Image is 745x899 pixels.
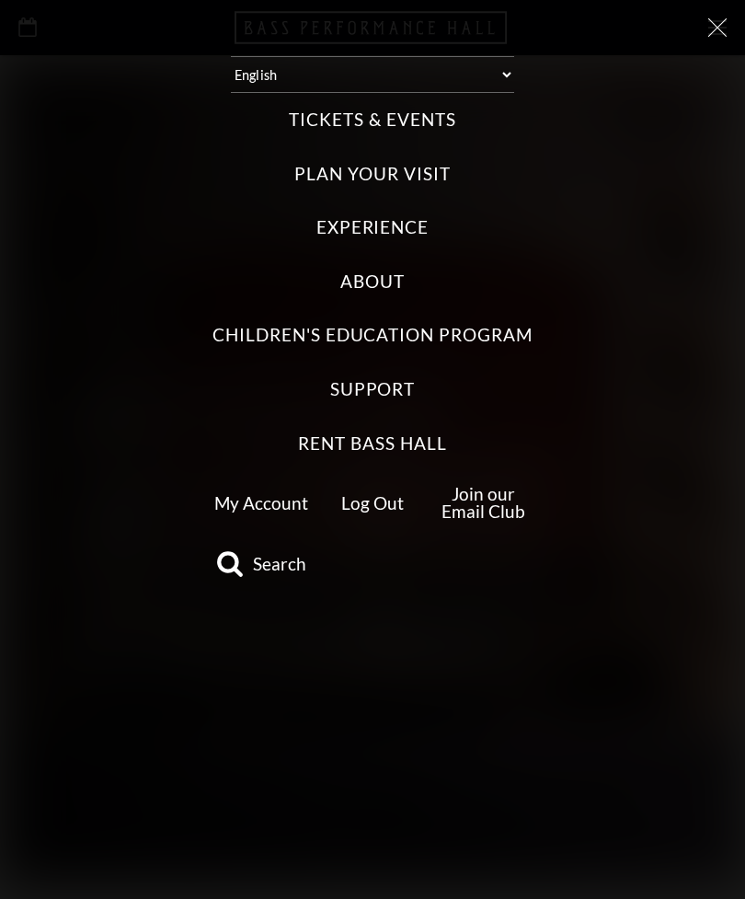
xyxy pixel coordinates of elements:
label: Experience [316,215,430,240]
label: Rent Bass Hall [298,432,446,456]
a: Join our Email Club [441,483,525,522]
select: Select: [231,56,514,93]
label: About [340,270,405,294]
a: Log Out [341,492,404,513]
span: Search [253,555,306,572]
label: Support [330,377,416,402]
label: Tickets & Events [289,108,455,133]
a: My Account [214,492,308,513]
label: Plan Your Visit [294,162,450,187]
label: Children's Education Program [212,323,533,348]
a: Search [207,549,316,577]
